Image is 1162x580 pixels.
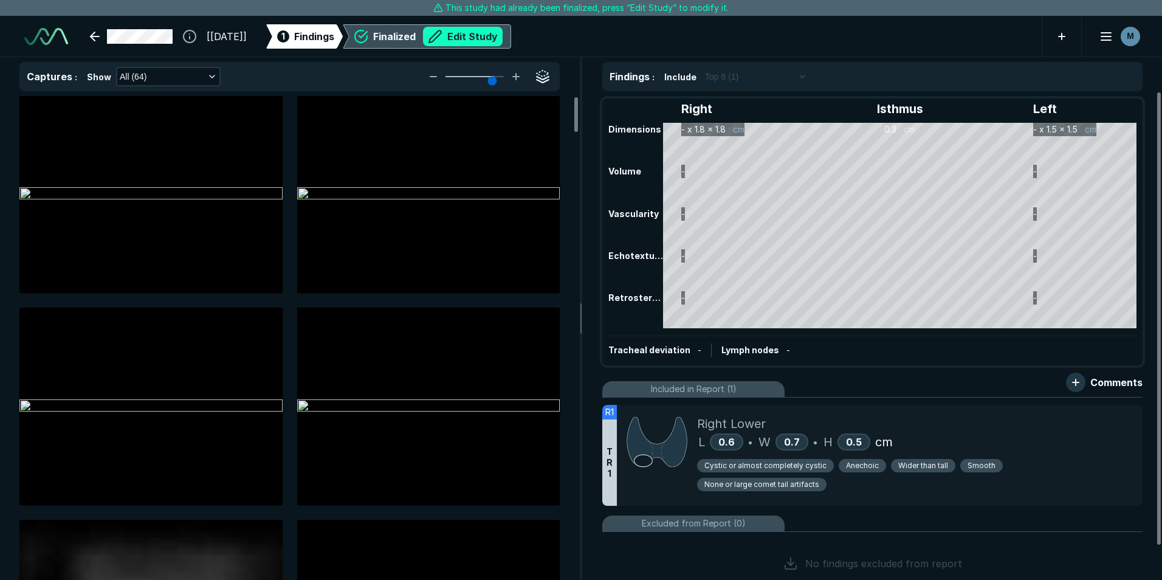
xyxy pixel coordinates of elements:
span: : [75,72,77,82]
a: See-Mode Logo [19,23,73,50]
span: Lymph nodes [721,345,779,355]
span: This study had already been finalized, press “Edit Study” to modify it. [445,1,729,15]
span: [[DATE]] [207,29,247,44]
div: 1Findings [266,24,343,49]
span: Include [664,71,696,83]
span: Comments [1090,375,1143,390]
span: W [758,433,771,451]
span: Smooth [968,460,995,471]
span: All (64) [120,70,146,83]
button: avatar-name [1092,24,1143,49]
span: - [698,345,701,355]
span: - [786,345,790,355]
button: Edit Study [423,27,503,46]
span: Tracheal deviation [608,345,690,355]
span: Right Lower [697,415,766,433]
div: R1TR1Right LowerL0.6•W0.7•H0.5cmCystic or almost completely cysticAnechoicWider than tallSmoothNo... [602,405,1143,506]
span: Captures [27,71,72,83]
img: df7e73c2-a038-4667-9ee8-de7d28153874 [19,399,283,414]
img: e02be2df-b5d2-4587-9381-15abd2bf443c [297,187,560,202]
span: Anechoic [846,460,879,471]
span: Findings [610,71,650,83]
span: M [1127,30,1134,43]
span: L [698,433,705,451]
span: : [652,72,655,82]
span: H [823,433,833,451]
span: 0.5 [846,436,862,448]
img: 6ac0204f-5315-435f-b2eb-b8e8c636eb00 [297,399,560,414]
span: Wider than tall [898,460,948,471]
span: • [748,435,752,449]
span: None or large comet tail artifacts [704,479,819,490]
span: T R 1 [607,446,613,479]
span: Included in Report (1) [651,382,737,396]
span: No findings excluded from report [805,556,962,571]
span: R1 [605,406,614,419]
div: avatar-name [1121,27,1140,46]
div: FinalizedEdit Study [343,24,511,49]
span: 0.7 [784,436,800,448]
div: Finalized [373,27,503,46]
span: • [813,435,817,449]
span: Findings [294,29,334,44]
span: 1 [281,30,285,43]
span: 0.6 [718,436,735,448]
span: Cystic or almost completely cystic [704,460,827,471]
span: Show [87,71,111,83]
img: 5db96ec8-0993-4dfe-b60b-ac48309fdfba [19,187,283,202]
img: +mwgH5AAAABklEQVQDAPEfV3Q9UIBXAAAAAElFTkSuQmCC [627,415,687,469]
span: Excluded from Report (0) [642,517,746,530]
span: cm [875,433,893,451]
span: Top 6 (1) [705,70,738,83]
img: See-Mode Logo [24,28,68,45]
